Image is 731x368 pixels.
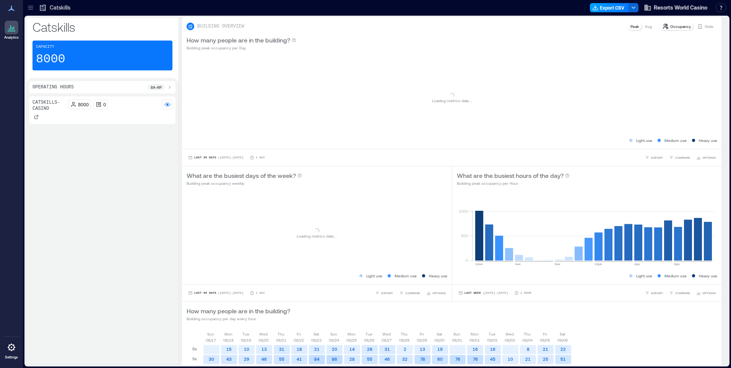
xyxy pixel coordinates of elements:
p: Heavy use [699,137,717,143]
p: Sat [314,331,319,337]
p: Peak [630,23,639,29]
p: 1 Day [256,155,265,160]
text: 30 [209,357,214,361]
text: 28 [367,347,372,352]
text: 12am [475,262,482,266]
p: 08/27 [382,337,392,343]
text: 18 [297,347,302,352]
span: OPTIONS [702,155,716,160]
text: 8pm [674,262,680,266]
p: Sun [207,331,214,337]
p: Loading metrics data ... [432,98,472,104]
p: Light use [366,273,382,279]
span: EXPORT [651,155,663,160]
p: Fri [297,331,301,337]
p: 08/20 [258,337,269,343]
p: Sat [437,331,442,337]
p: Building occupancy per day every hour [187,316,290,322]
p: 1 Day [256,291,265,295]
p: Avg [645,23,652,29]
text: 19 [437,347,443,352]
text: 12pm [595,262,602,266]
p: Occupancy [670,23,691,29]
p: BUILDING OVERVIEW [197,23,244,29]
p: Catskills [50,4,70,11]
span: COMPARE [405,291,420,295]
p: 09/05 [540,337,550,343]
p: Sun [453,331,460,337]
text: 46 [385,357,390,361]
button: OPTIONS [425,289,447,297]
button: COMPARE [668,289,692,297]
p: 08/28 [399,337,409,343]
text: 55 [367,357,372,361]
p: Sat [560,331,565,337]
p: 08/19 [241,337,251,343]
p: Thu [524,331,531,337]
p: Medium use [395,273,417,279]
text: 45 [490,357,495,361]
text: 25 [543,357,548,361]
p: Building peak occupancy per Hour [457,180,570,186]
p: Mon [348,331,356,337]
p: How many people are in the building? [187,36,290,45]
tspan: 500 [461,233,468,238]
button: Resorts World Casino [642,2,710,14]
p: Tue [489,331,495,337]
p: Loading metrics data ... [297,233,337,239]
span: OPTIONS [432,291,446,295]
text: 10 [508,357,513,361]
p: Wed [505,331,514,337]
text: 16 [490,347,495,352]
p: Catskills- Casino [32,99,65,112]
p: Thu [278,331,284,337]
p: 08/30 [434,337,445,343]
a: Settings [2,338,21,362]
text: 22 [560,347,566,352]
p: Operating Hours [32,84,74,90]
p: 08/17 [206,337,216,343]
text: 29 [244,357,249,361]
p: Medium use [664,273,687,279]
p: 1 Hour [520,291,531,295]
text: 43 [226,357,232,361]
text: 21 [314,347,320,352]
text: 41 [297,357,302,361]
button: EXPORT [643,289,664,297]
text: 51 [560,357,566,361]
span: EXPORT [381,291,393,295]
p: Settings [5,355,18,360]
p: Building peak occupancy per Day [187,45,296,51]
text: 10 [244,347,249,352]
p: Wed [259,331,268,337]
span: COMPARE [675,291,690,295]
text: 28 [349,357,355,361]
p: Light use [636,137,652,143]
p: Thu [401,331,408,337]
p: Tue [365,331,372,337]
p: 09/06 [557,337,568,343]
p: How many people are in the building? [187,306,290,316]
p: 08/18 [223,337,234,343]
p: 08/25 [346,337,357,343]
p: Heavy use [699,273,717,279]
button: COMPARE [398,289,422,297]
p: Catskills [32,19,172,34]
text: 46 [262,357,267,361]
p: 08/21 [276,337,286,343]
p: 08/31 [452,337,462,343]
p: 9a [192,356,197,362]
p: 09/03 [505,337,515,343]
button: COMPARE [668,154,692,161]
tspan: 0 [465,258,468,262]
text: 76 [455,357,460,361]
p: Mon [224,331,232,337]
button: Export CSV [590,3,629,12]
button: EXPORT [374,289,395,297]
p: 0 [103,101,106,107]
p: Fri [420,331,424,337]
text: 55 [279,357,284,361]
button: Last 90 Days |[DATE]-[DATE] [187,289,245,297]
text: 20 [332,347,337,352]
text: 84 [314,357,320,361]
